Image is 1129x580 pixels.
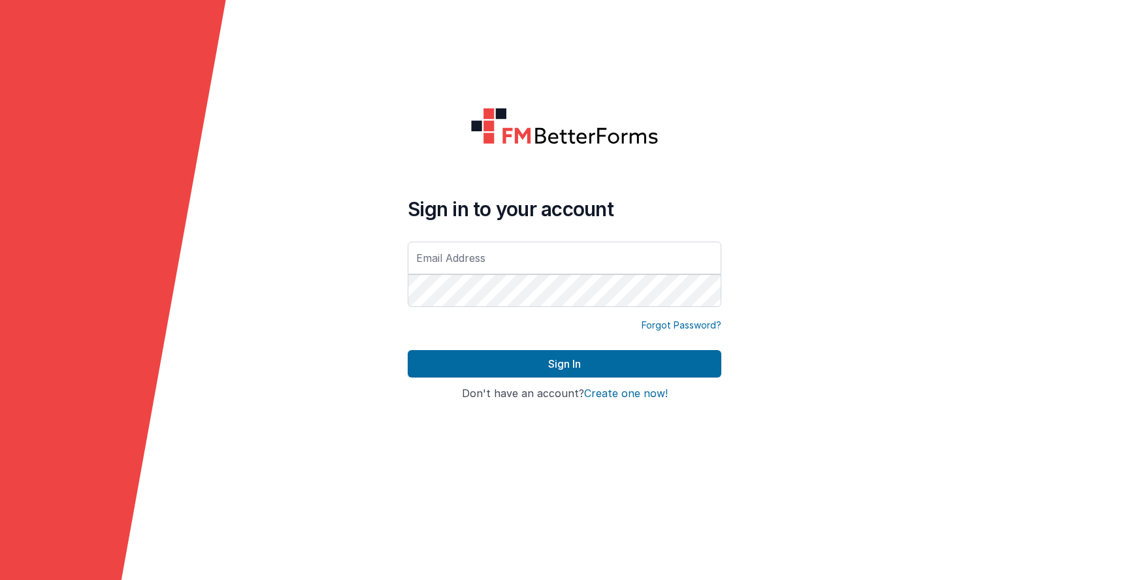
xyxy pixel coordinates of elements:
a: Forgot Password? [642,319,721,332]
button: Create one now! [584,388,668,400]
button: Sign In [408,350,721,378]
h4: Sign in to your account [408,197,721,221]
h4: Don't have an account? [408,388,721,400]
input: Email Address [408,242,721,274]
